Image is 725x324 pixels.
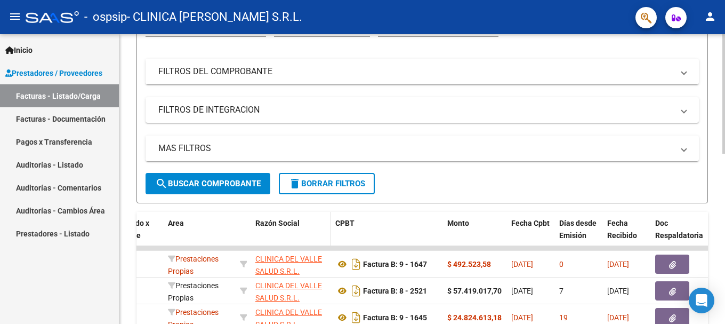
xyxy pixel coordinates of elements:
span: Razón Social [255,219,300,227]
i: Descargar documento [349,282,363,299]
mat-expansion-panel-header: MAS FILTROS [146,136,699,161]
span: Doc Respaldatoria [655,219,703,240]
mat-icon: person [704,10,716,23]
span: Fecha Cpbt [511,219,550,227]
span: Prestaciones Propias [168,255,219,275]
span: Area [168,219,184,227]
datatable-header-cell: Doc Respaldatoria [651,212,715,259]
strong: Factura B: 9 - 1647 [363,260,427,268]
span: 19 [559,313,568,322]
span: Prestadores / Proveedores [5,67,102,79]
mat-icon: delete [288,177,301,190]
span: CLINICA DEL VALLE SALUD S.R.L. [255,255,322,275]
datatable-header-cell: Razón Social [251,212,331,259]
span: [DATE] [607,260,629,268]
datatable-header-cell: Días desde Emisión [555,212,603,259]
mat-expansion-panel-header: FILTROS DE INTEGRACION [146,97,699,123]
span: [DATE] [607,313,629,322]
span: [DATE] [511,287,533,295]
span: Fecha Recibido [607,219,637,240]
datatable-header-cell: Area [164,212,236,259]
span: - CLINICA [PERSON_NAME] S.R.L. [127,5,302,29]
span: Buscar Comprobante [155,179,261,188]
mat-icon: menu [9,10,21,23]
button: Buscar Comprobante [146,173,270,194]
i: Descargar documento [349,256,363,273]
strong: Factura B: 9 - 1645 [363,313,427,322]
strong: $ 492.523,58 [447,260,491,268]
datatable-header-cell: Fecha Cpbt [507,212,555,259]
span: 7 [559,287,563,295]
mat-panel-title: FILTROS DE INTEGRACION [158,104,673,116]
strong: Factura B: 8 - 2521 [363,287,427,295]
span: - ospsip [84,5,127,29]
datatable-header-cell: Fecha Recibido [603,212,651,259]
span: [DATE] [511,260,533,268]
span: [DATE] [607,287,629,295]
span: Días desde Emisión [559,219,597,240]
mat-icon: search [155,177,168,190]
div: 33710210549 [255,280,327,302]
span: Prestaciones Propias [168,281,219,302]
span: Borrar Filtros [288,179,365,188]
span: [DATE] [511,313,533,322]
div: 33710210549 [255,253,327,275]
span: CLINICA DEL VALLE SALUD S.R.L. [255,281,322,302]
strong: $ 57.419.017,70 [447,287,502,295]
mat-panel-title: FILTROS DEL COMPROBANTE [158,66,673,77]
datatable-header-cell: CPBT [331,212,443,259]
span: CPBT [335,219,355,227]
datatable-header-cell: Monto [443,212,507,259]
strong: $ 24.824.613,18 [447,313,502,322]
div: Open Intercom Messenger [689,288,714,313]
span: 0 [559,260,563,268]
span: Monto [447,219,469,227]
mat-panel-title: MAS FILTROS [158,143,673,154]
span: Inicio [5,44,33,56]
button: Borrar Filtros [279,173,375,194]
mat-expansion-panel-header: FILTROS DEL COMPROBANTE [146,59,699,84]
